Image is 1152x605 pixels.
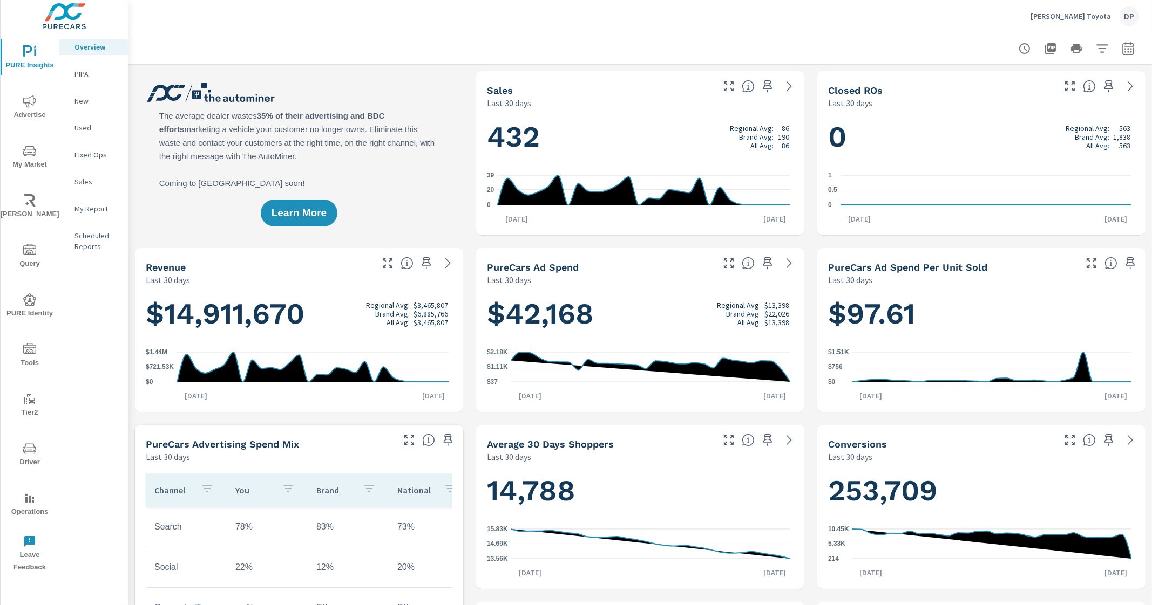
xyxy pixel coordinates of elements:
[487,201,491,209] text: 0
[414,310,448,318] p: $6,885,766
[375,310,410,318] p: Brand Avg:
[1086,141,1109,150] p: All Avg:
[146,363,174,371] text: $721.53K
[1083,255,1100,272] button: Make Fullscreen
[272,208,327,218] span: Learn More
[764,310,789,318] p: $22,026
[4,194,56,221] span: [PERSON_NAME]
[828,295,1135,332] h1: $97.61
[1097,567,1135,578] p: [DATE]
[487,363,508,371] text: $1.11K
[720,431,737,449] button: Make Fullscreen
[487,85,513,96] h5: Sales
[487,97,531,109] p: Last 30 days
[1083,80,1096,93] span: Number of Repair Orders Closed by the selected dealership group over the selected time range. [So...
[487,273,531,286] p: Last 30 days
[487,472,794,509] h1: 14,788
[4,343,56,369] span: Tools
[397,485,435,496] p: National
[1122,78,1139,95] a: See more details in report
[366,301,410,310] p: Regional Avg:
[828,262,987,273] h5: PureCars Ad Spend Per Unit Sold
[146,348,167,356] text: $1.44M
[379,255,396,272] button: Make Fullscreen
[756,214,794,224] p: [DATE]
[316,485,354,496] p: Brand
[74,95,119,106] p: New
[742,434,755,446] span: A rolling 30 day total of daily Shoppers on the dealership website, averaged over the selected da...
[439,431,457,449] span: Save this to your personalized report
[59,39,128,55] div: Overview
[154,485,192,496] p: Channel
[487,378,498,386] text: $37
[828,85,883,96] h5: Closed ROs
[1061,431,1079,449] button: Make Fullscreen
[59,93,128,109] div: New
[308,554,389,581] td: 12%
[1117,38,1139,59] button: Select Date Range
[852,390,890,401] p: [DATE]
[1122,255,1139,272] span: Save this to your personalized report
[828,97,872,109] p: Last 30 days
[828,378,836,386] text: $0
[4,244,56,270] span: Query
[4,145,56,171] span: My Market
[1075,133,1109,141] p: Brand Avg:
[4,535,56,574] span: Leave Feedback
[487,186,494,194] text: 20
[781,431,798,449] a: See more details in report
[74,176,119,187] p: Sales
[4,95,56,121] span: Advertise
[1,32,59,578] div: nav menu
[852,567,890,578] p: [DATE]
[59,174,128,190] div: Sales
[828,363,843,371] text: $756
[422,434,435,446] span: This table looks at how you compare to the amount of budget you spend per channel as opposed to y...
[4,442,56,469] span: Driver
[782,141,789,150] p: 86
[487,262,579,273] h5: PureCars Ad Spend
[4,45,56,72] span: PURE Insights
[828,171,832,179] text: 1
[498,214,536,224] p: [DATE]
[146,378,153,386] text: $0
[439,255,457,272] a: See more details in report
[487,555,508,562] text: 13.56K
[74,122,119,133] p: Used
[227,554,308,581] td: 22%
[227,513,308,540] td: 78%
[235,485,273,496] p: You
[487,119,794,155] h1: 432
[828,450,872,463] p: Last 30 days
[1031,11,1111,21] p: [PERSON_NAME] Toyota
[759,78,776,95] span: Save this to your personalized report
[828,438,887,450] h5: Conversions
[1100,431,1117,449] span: Save this to your personalized report
[401,431,418,449] button: Make Fullscreen
[511,567,549,578] p: [DATE]
[1113,133,1130,141] p: 1,838
[1122,431,1139,449] a: See more details in report
[487,525,508,533] text: 15.83K
[828,201,832,209] text: 0
[739,133,774,141] p: Brand Avg:
[756,567,794,578] p: [DATE]
[487,295,794,332] h1: $42,168
[720,78,737,95] button: Make Fullscreen
[74,68,119,79] p: PIPA
[1066,124,1109,133] p: Regional Avg:
[778,133,789,141] p: 190
[74,149,119,160] p: Fixed Ops
[387,318,410,327] p: All Avg:
[401,257,414,270] span: Total sales revenue over the selected date range. [Source: This data is sourced from the dealer’s...
[487,438,614,450] h5: Average 30 Days Shoppers
[487,450,531,463] p: Last 30 days
[487,348,508,356] text: $2.18K
[1097,214,1135,224] p: [DATE]
[828,540,845,548] text: 5.33K
[59,120,128,136] div: Used
[828,555,839,562] text: 214
[146,450,190,463] p: Last 30 days
[828,119,1135,155] h1: 0
[74,42,119,52] p: Overview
